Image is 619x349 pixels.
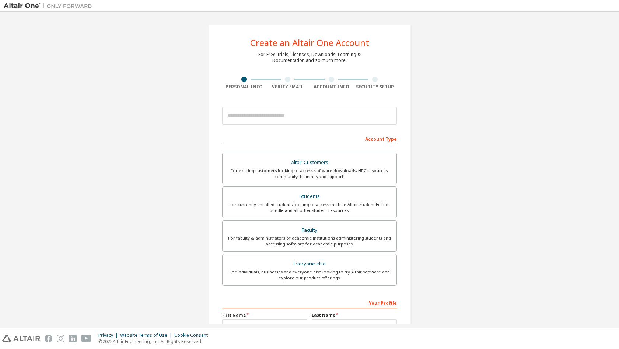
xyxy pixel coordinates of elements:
[227,191,392,202] div: Students
[174,332,212,338] div: Cookie Consent
[222,133,397,144] div: Account Type
[309,84,353,90] div: Account Info
[57,335,64,342] img: instagram.svg
[312,312,397,318] label: Last Name
[2,335,40,342] img: altair_logo.svg
[227,235,392,247] div: For faculty & administrators of academic institutions administering students and accessing softwa...
[227,225,392,235] div: Faculty
[120,332,174,338] div: Website Terms of Use
[222,84,266,90] div: Personal Info
[227,259,392,269] div: Everyone else
[98,338,212,345] p: © 2025 Altair Engineering, Inc. All Rights Reserved.
[81,335,92,342] img: youtube.svg
[258,52,361,63] div: For Free Trials, Licenses, Downloads, Learning & Documentation and so much more.
[353,84,397,90] div: Security Setup
[266,84,310,90] div: Verify Email
[69,335,77,342] img: linkedin.svg
[227,202,392,213] div: For currently enrolled students looking to access the free Altair Student Edition bundle and all ...
[4,2,96,10] img: Altair One
[227,157,392,168] div: Altair Customers
[45,335,52,342] img: facebook.svg
[222,297,397,308] div: Your Profile
[98,332,120,338] div: Privacy
[227,168,392,179] div: For existing customers looking to access software downloads, HPC resources, community, trainings ...
[250,38,369,47] div: Create an Altair One Account
[222,312,307,318] label: First Name
[227,269,392,281] div: For individuals, businesses and everyone else looking to try Altair software and explore our prod...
